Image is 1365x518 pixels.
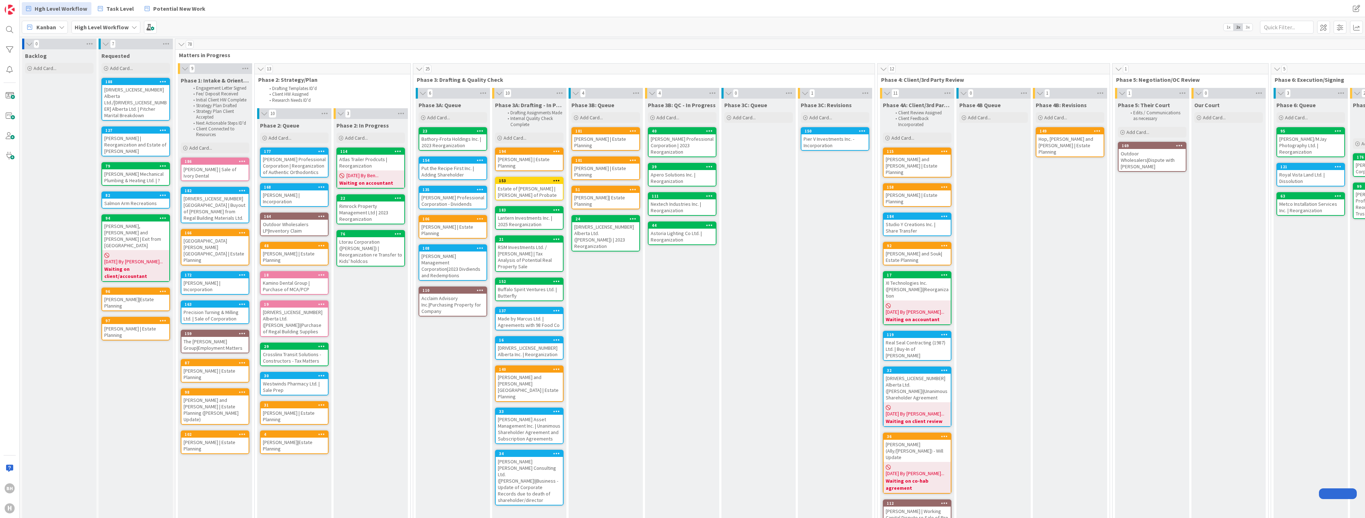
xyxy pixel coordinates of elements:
[572,186,639,209] div: 51[PERSON_NAME]| Estate Planning
[801,127,869,151] a: 150Pier V Investments Inc. - Incorporation
[336,148,405,189] a: 114Atlas Trailer Prodcuts | Reorganization[DATE] By Ben...Waiting on accountant
[648,221,716,245] a: 44Astoria Lighting Co Ltd. | Reorganization
[181,330,249,353] a: 159The [PERSON_NAME] Group|Employment Matters
[648,192,716,216] a: 111Nextech Industries Inc. | Reorganization
[422,246,486,251] div: 108
[337,148,404,170] div: 114Atlas Trailer Prodcuts | Reorganization
[1118,142,1186,172] a: 169Outdoor Wholesalers|Dispute with [PERSON_NAME]
[884,213,951,235] div: 184Studio Y Creations Inc. | Share Transfer
[110,65,133,71] span: Add Card...
[1036,134,1104,156] div: Hop, [PERSON_NAME] and [PERSON_NAME] | Estate Planning
[153,4,205,13] span: Potential New Work
[105,164,169,169] div: 79
[419,193,486,209] div: [PERSON_NAME] Professional Corporation - Dividends
[652,223,716,228] div: 44
[572,128,639,134] div: 181
[181,301,249,323] div: 163Precision Turning & Milling Ltd. | Sale of Corporation
[102,85,169,120] div: [DRIVERS_LICENSE_NUMBER] Alberta Ltd./[DRIVERS_LICENSE_NUMBER] Alberta Ltd. | Pitcher Marital Bre...
[337,231,404,266] div: 76Ltorau Corporation ([PERSON_NAME]) | Reorganization re Transfer to Kids' holdcos
[102,324,169,340] div: [PERSON_NAME] | Estate Planning
[419,216,486,238] div: 106[PERSON_NAME] | Estate Planning
[496,308,563,330] div: 137Made by Marcus Ltd. | Agreements with 98 Food Co
[496,285,563,300] div: Buffalo Spirit Ventures Ltd. | Butterfly
[101,288,170,311] a: 96[PERSON_NAME]|Estate Planning
[185,230,249,235] div: 166
[102,79,169,120] div: 188[DRIVERS_LICENSE_NUMBER] Alberta Ltd./[DRIVERS_LICENSE_NUMBER] Alberta Ltd. | Pitcher Marital ...
[499,308,563,313] div: 137
[427,114,450,121] span: Add Card...
[499,149,563,154] div: 194
[340,149,404,154] div: 114
[181,308,249,323] div: Precision Turning & Milling Ltd. | Sale of Corporation
[102,215,169,250] div: 94[PERSON_NAME], [PERSON_NAME] and [PERSON_NAME] | Exit from [GEOGRAPHIC_DATA]
[422,158,486,163] div: 154
[419,287,487,317] a: 110Acclaim Advisory Inc.|Purchasing Property for Company
[181,158,249,181] a: 186[PERSON_NAME] | Sale of Ivory Dental
[572,134,639,150] div: [PERSON_NAME] | Estate Planning
[35,4,87,13] span: Hgh Level Workflow
[1126,129,1149,135] span: Add Card...
[572,216,639,251] div: 24[DRIVERS_LICENSE_NUMBER] Alberta Ltd. ([PERSON_NAME]) | 2023 Reorganization
[105,318,169,323] div: 97
[495,235,564,272] a: 21RSM Investments Ltd. / [PERSON_NAME] | Tax Analysis of Potential Real Property Sale
[805,129,869,134] div: 150
[422,187,486,192] div: 135
[336,194,405,224] a: 22Rimrock Property Management Ltd | 2023 Reorganization
[260,213,329,236] a: 164Outdoor Wholesalers LP|Inventory Claim
[269,135,291,141] span: Add Card...
[419,164,486,179] div: Put the Recipe First Inc. | Adding Shareholder
[181,158,249,180] div: 186[PERSON_NAME] | Sale of Ivory Dental
[496,236,563,271] div: 21RSM Investments Ltd. / [PERSON_NAME] | Tax Analysis of Potential Real Property Sale
[337,237,404,266] div: Ltorau Corporation ([PERSON_NAME]) | Reorganization re Transfer to Kids' holdcos
[105,193,169,198] div: 82
[884,249,951,265] div: [PERSON_NAME] and Souk| Estate Planning
[261,148,328,155] div: 177
[572,186,639,193] div: 51
[648,163,716,186] a: 39Apero Solutions Inc. | Reorganization
[571,215,640,251] a: 24[DRIVERS_LICENSE_NUMBER] Alberta Ltd. ([PERSON_NAME]) | 2023 Reorganization
[185,273,249,278] div: 172
[422,216,486,221] div: 106
[887,214,951,219] div: 184
[649,128,716,156] div: 40[PERSON_NAME] Professional Corporation | 2023 Reorganization
[422,129,486,134] div: 23
[346,172,379,179] span: [DATE] By Ben...
[102,127,169,134] div: 127
[1277,170,1344,186] div: Royal Vista Land Ltd. | Dissolution
[261,148,328,177] div: 177[PERSON_NAME] Professional Corporation | Reorganization of Authentic Orthodontics
[261,301,328,336] div: 19[DRIVERS_LICENSE_NUMBER] Alberta Ltd. ([PERSON_NAME])|Purchase of Regal Building Supplies
[105,289,169,294] div: 96
[884,190,951,206] div: [PERSON_NAME] | Estate Planning
[801,128,869,150] div: 150Pier V Investments Inc. - Incorporation
[801,134,869,150] div: Pier V Investments Inc. - Incorporation
[261,190,328,206] div: [PERSON_NAME] | Incorporation
[495,177,564,200] a: 153Estate of [PERSON_NAME] | [PERSON_NAME] of Probate
[181,301,249,308] div: 163
[496,213,563,229] div: Lantern Investments Inc. | 2025 Reorganization
[884,278,951,300] div: XI Technologies Inc. ([PERSON_NAME])|Reorganization
[1277,128,1344,156] div: 95[PERSON_NAME]/MJay Photography Ltd. | Reorganization
[104,258,163,265] span: [DATE] By [PERSON_NAME]...
[419,156,487,180] a: 154Put the Recipe First Inc. | Adding Shareholder
[1277,193,1344,199] div: 63
[496,243,563,271] div: RSM Investments Ltd. / [PERSON_NAME] | Tax Analysis of Potential Real Property Sale
[22,2,91,15] a: Hgh Level Workflow
[337,155,404,170] div: Atlas Trailer Prodcuts | Reorganization
[181,187,249,223] a: 182[DRIVERS_LICENSE_NUMBER] [GEOGRAPHIC_DATA] | Buyout of [PERSON_NAME] from Regal Building Mater...
[496,207,563,213] div: 183
[1280,194,1344,199] div: 63
[495,206,564,230] a: 183Lantern Investments Inc. | 2025 Reorganization
[261,308,328,336] div: [DRIVERS_LICENSE_NUMBER] Alberta Ltd. ([PERSON_NAME])|Purchase of Regal Building Supplies
[106,4,134,13] span: Task Level
[884,148,951,155] div: 115
[261,213,328,220] div: 164
[883,183,951,207] a: 158[PERSON_NAME] | Estate Planning
[572,128,639,150] div: 181[PERSON_NAME] | Estate Planning
[181,230,249,265] div: 166[GEOGRAPHIC_DATA][PERSON_NAME][GEOGRAPHIC_DATA] | Estate Planning
[36,23,56,31] span: Kanban
[419,215,487,239] a: 106[PERSON_NAME] | Estate Planning
[102,215,169,221] div: 94
[884,155,951,177] div: [PERSON_NAME] and [PERSON_NAME] | Estate Planning
[572,157,639,179] div: 101[PERSON_NAME] | Estate Planning
[1122,143,1186,148] div: 169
